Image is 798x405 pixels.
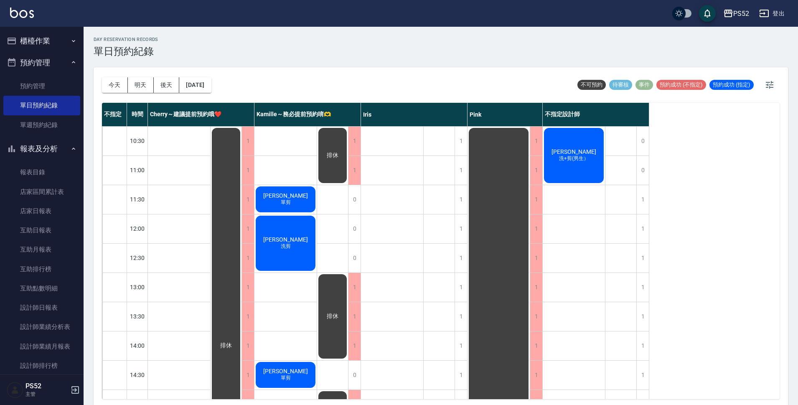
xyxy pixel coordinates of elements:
[530,361,542,390] div: 1
[262,236,310,243] span: [PERSON_NAME]
[455,214,467,243] div: 1
[262,192,310,199] span: [PERSON_NAME]
[179,77,211,93] button: [DATE]
[455,185,467,214] div: 1
[3,30,80,52] button: 櫃檯作業
[25,382,68,390] h5: PS52
[530,185,542,214] div: 1
[543,103,649,126] div: 不指定設計師
[609,81,632,89] span: 待審核
[733,8,749,19] div: PS52
[348,361,361,390] div: 0
[241,331,254,360] div: 1
[3,337,80,356] a: 設計師業績月報表
[254,103,361,126] div: Kamille～務必提前預約唷🫶
[656,81,706,89] span: 預約成功 (不指定)
[699,5,716,22] button: save
[348,273,361,302] div: 1
[127,155,148,185] div: 11:00
[3,240,80,259] a: 互助月報表
[468,103,543,126] div: Pink
[25,390,68,398] p: 主管
[348,156,361,185] div: 1
[348,214,361,243] div: 0
[635,81,653,89] span: 事件
[636,214,649,243] div: 1
[10,8,34,18] img: Logo
[756,6,788,21] button: 登出
[241,302,254,331] div: 1
[241,244,254,273] div: 1
[3,279,80,298] a: 互助點數明細
[279,243,292,250] span: 洗剪
[325,152,340,159] span: 排休
[720,5,752,22] button: PS52
[3,317,80,336] a: 設計師業績分析表
[348,244,361,273] div: 0
[241,127,254,155] div: 1
[361,103,468,126] div: Iris
[241,361,254,390] div: 1
[127,273,148,302] div: 13:00
[3,182,80,201] a: 店家區間累計表
[636,331,649,360] div: 1
[3,356,80,375] a: 設計師排行榜
[455,361,467,390] div: 1
[127,302,148,331] div: 13:30
[530,214,542,243] div: 1
[348,302,361,331] div: 1
[557,155,590,162] span: 洗+剪(男生）
[455,156,467,185] div: 1
[3,260,80,279] a: 互助排行榜
[348,185,361,214] div: 0
[127,214,148,243] div: 12:00
[3,76,80,96] a: 預約管理
[3,52,80,74] button: 預約管理
[241,156,254,185] div: 1
[709,81,754,89] span: 預約成功 (指定)
[94,37,158,42] h2: day Reservation records
[102,77,128,93] button: 今天
[127,103,148,126] div: 時間
[455,244,467,273] div: 1
[3,138,80,160] button: 報表及分析
[577,81,606,89] span: 不可預約
[241,185,254,214] div: 1
[127,360,148,390] div: 14:30
[530,331,542,360] div: 1
[7,382,23,398] img: Person
[262,368,310,374] span: [PERSON_NAME]
[455,331,467,360] div: 1
[636,244,649,273] div: 1
[3,201,80,221] a: 店家日報表
[636,302,649,331] div: 1
[279,199,292,206] span: 單剪
[127,126,148,155] div: 10:30
[530,273,542,302] div: 1
[94,46,158,57] h3: 單日預約紀錄
[455,273,467,302] div: 1
[241,214,254,243] div: 1
[127,243,148,273] div: 12:30
[154,77,180,93] button: 後天
[530,156,542,185] div: 1
[348,127,361,155] div: 1
[127,331,148,360] div: 14:00
[636,361,649,390] div: 1
[241,273,254,302] div: 1
[348,331,361,360] div: 1
[530,244,542,273] div: 1
[148,103,254,126] div: Cherry～建議提前預約哦❤️
[3,163,80,182] a: 報表目錄
[636,185,649,214] div: 1
[127,185,148,214] div: 11:30
[325,313,340,320] span: 排休
[530,127,542,155] div: 1
[219,342,234,349] span: 排休
[636,156,649,185] div: 0
[279,374,292,382] span: 單剪
[3,96,80,115] a: 單日預約紀錄
[455,302,467,331] div: 1
[455,127,467,155] div: 1
[636,273,649,302] div: 1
